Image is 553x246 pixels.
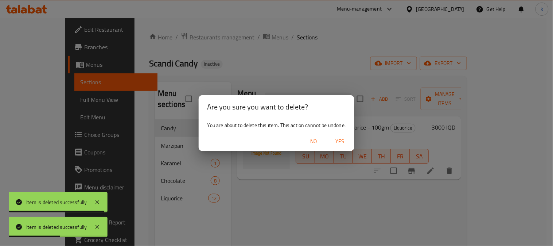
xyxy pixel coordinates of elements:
[26,223,87,231] div: Item is deleted successfully
[26,198,87,206] div: Item is deleted successfully
[305,137,322,146] span: No
[328,135,351,148] button: Yes
[331,137,348,146] span: Yes
[199,119,355,132] div: You are about to delete this item. This action cannot be undone.
[207,101,346,113] h2: Are you sure you want to delete?
[302,135,325,148] button: No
